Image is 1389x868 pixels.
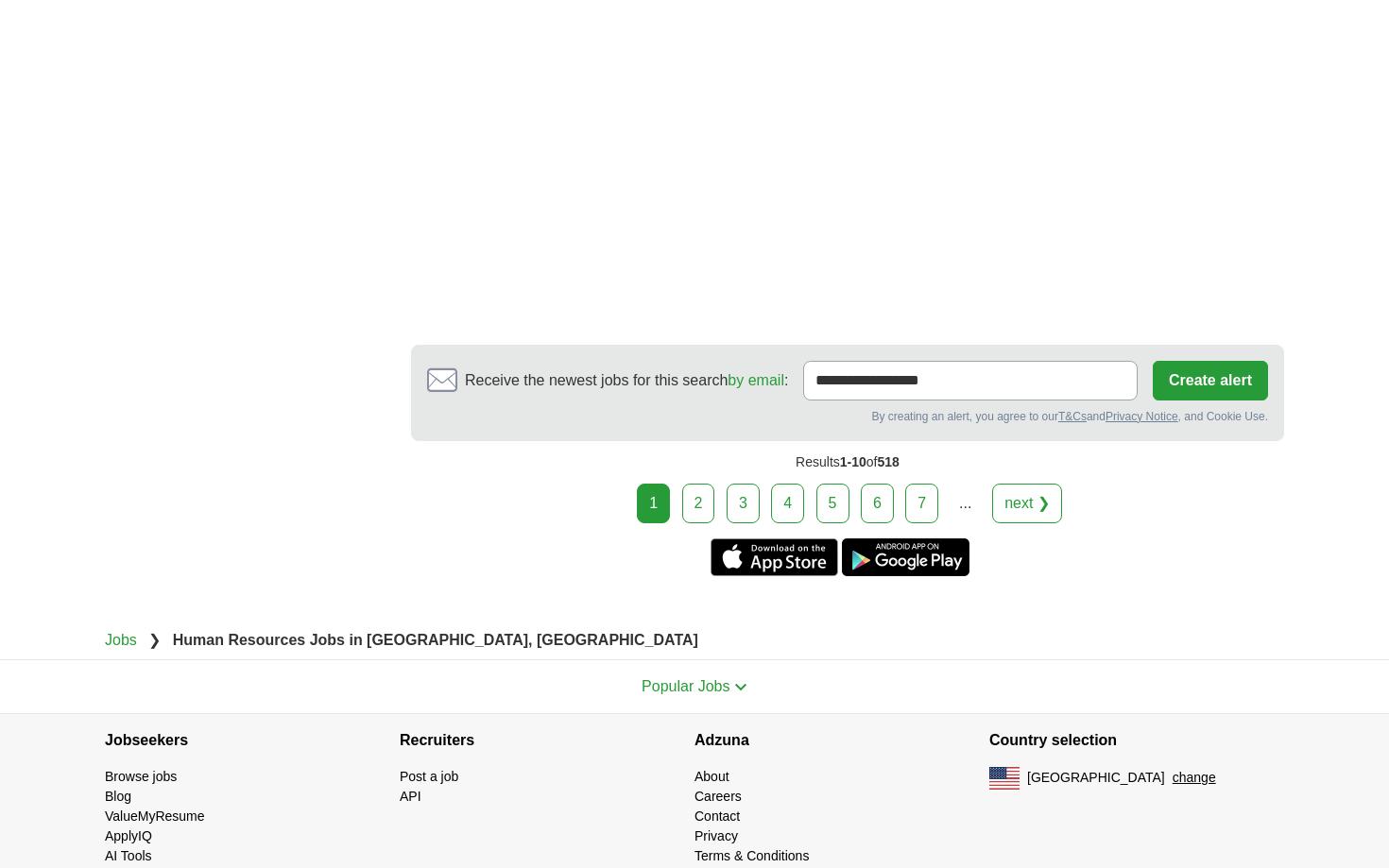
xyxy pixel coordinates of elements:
button: change [1173,768,1216,788]
div: By creating an alert, you agree to our and , and Cookie Use. [427,408,1268,425]
a: by email [728,372,784,388]
a: 7 [905,484,938,523]
a: AI Tools [105,848,152,863]
a: API [400,789,421,804]
a: Blog [105,789,131,804]
a: Get the Android app [842,538,969,576]
a: 5 [816,484,849,523]
div: ... [947,485,985,522]
a: T&Cs [1058,410,1087,423]
img: US flag [989,767,1020,790]
span: ❯ [148,632,161,648]
strong: Human Resources Jobs in [GEOGRAPHIC_DATA], [GEOGRAPHIC_DATA] [173,632,698,648]
a: Jobs [105,632,137,648]
a: ValueMyResume [105,808,205,824]
a: 6 [861,484,894,523]
span: [GEOGRAPHIC_DATA] [1027,768,1165,788]
a: Browse jobs [105,769,177,784]
div: 1 [637,484,670,523]
span: Receive the newest jobs for this search : [465,369,788,392]
a: Privacy [694,828,738,843]
a: 3 [727,484,760,523]
a: 4 [771,484,804,523]
a: Post a job [400,769,458,784]
a: About [694,769,729,784]
span: 1-10 [840,454,866,469]
a: next ❯ [992,484,1062,523]
span: 518 [878,454,900,469]
a: Get the iPhone app [711,538,838,576]
div: Results of [411,441,1284,484]
a: Terms & Conditions [694,848,809,863]
a: Careers [694,789,742,804]
a: 2 [682,484,715,523]
span: Popular Jobs [642,678,729,694]
button: Create alert [1153,361,1268,400]
a: Privacy Notice [1106,410,1178,423]
img: toggle icon [734,683,747,691]
h4: Country selection [989,714,1284,767]
a: ApplyIQ [105,828,152,843]
a: Contact [694,808,740,824]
